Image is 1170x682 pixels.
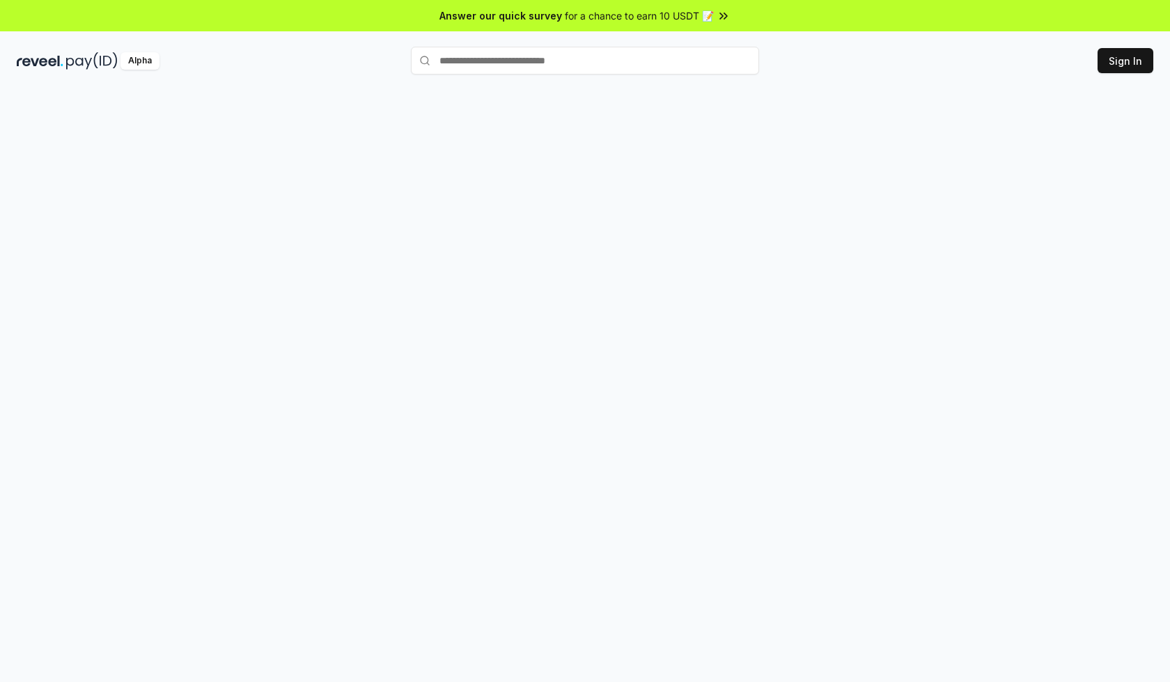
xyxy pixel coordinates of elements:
[17,52,63,70] img: reveel_dark
[565,8,714,23] span: for a chance to earn 10 USDT 📝
[439,8,562,23] span: Answer our quick survey
[120,52,159,70] div: Alpha
[1098,48,1153,73] button: Sign In
[66,52,118,70] img: pay_id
